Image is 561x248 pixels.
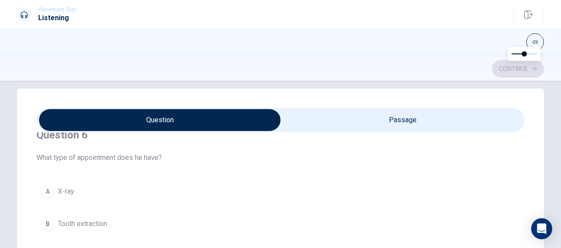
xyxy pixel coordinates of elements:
div: B [40,217,54,231]
div: A [40,184,54,198]
div: Open Intercom Messenger [531,218,552,239]
h1: Listening [38,13,76,23]
span: What type of appointment does he have? [36,152,525,163]
button: AX-ray [36,181,525,202]
span: X-ray [58,186,74,197]
button: BTooth extraction [36,213,525,235]
span: Tooth extraction [58,219,107,229]
span: Placement Test [38,7,76,13]
h4: Question 6 [36,128,525,142]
